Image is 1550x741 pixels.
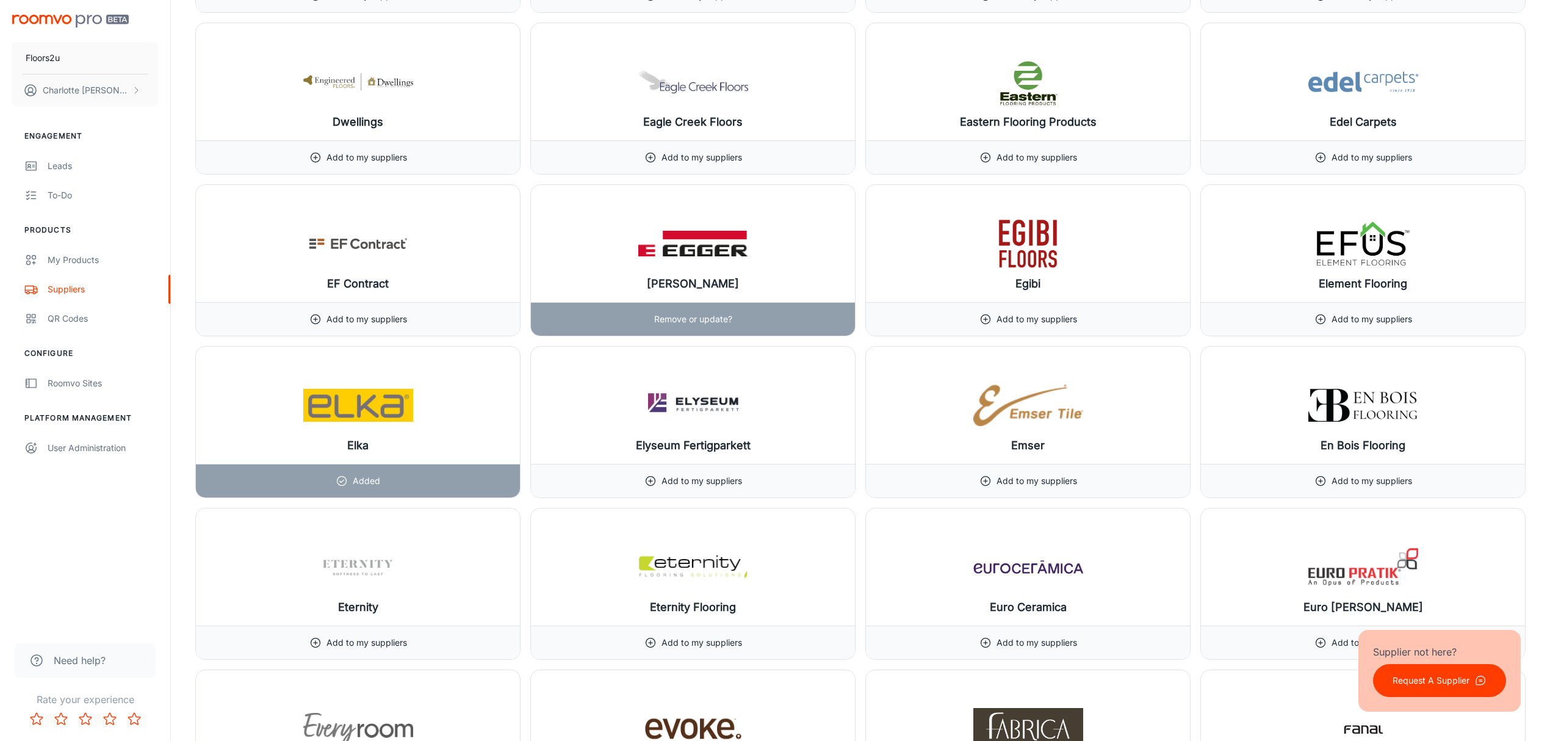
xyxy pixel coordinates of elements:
[1373,664,1506,697] button: Request A Supplier
[661,636,742,649] p: Add to my suppliers
[326,313,407,326] p: Add to my suppliers
[1308,381,1418,430] img: En Bois Flooring
[48,189,158,202] div: To-do
[48,159,158,173] div: Leads
[654,313,732,326] p: Remove or update?
[647,275,739,292] h6: [PERSON_NAME]
[1393,674,1469,687] p: Request A Supplier
[643,114,743,131] h6: Eagle Creek Floors
[661,474,742,488] p: Add to my suppliers
[638,381,748,430] img: Elyseum Fertigparkett
[1308,219,1418,268] img: Element Flooring
[973,543,1083,591] img: Euro Ceramica
[48,441,158,455] div: User Administration
[326,636,407,649] p: Add to my suppliers
[638,219,748,268] img: Egger
[73,707,98,731] button: Rate 3 star
[303,57,413,106] img: Dwellings
[1015,275,1040,292] h6: Egibi
[973,381,1083,430] img: Emser
[1011,437,1045,454] h6: Emser
[960,114,1097,131] h6: Eastern Flooring Products
[997,313,1077,326] p: Add to my suppliers
[636,437,751,454] h6: Elyseum Fertigparkett
[303,543,413,591] img: Eternity
[49,707,73,731] button: Rate 2 star
[347,437,369,454] h6: Elka
[12,15,129,27] img: Roomvo PRO Beta
[48,283,158,296] div: Suppliers
[48,377,158,390] div: Roomvo Sites
[303,219,413,268] img: EF Contract
[98,707,122,731] button: Rate 4 star
[1321,437,1405,454] h6: En Bois Flooring
[303,381,413,430] img: Elka
[26,51,60,65] p: Floors2u
[333,114,383,131] h6: Dwellings
[10,692,160,707] p: Rate your experience
[338,599,378,616] h6: Eternity
[327,275,389,292] h6: EF Contract
[1330,114,1397,131] h6: Edel Carpets
[997,151,1077,164] p: Add to my suppliers
[650,599,736,616] h6: Eternity Flooring
[1332,313,1412,326] p: Add to my suppliers
[326,151,407,164] p: Add to my suppliers
[48,312,158,325] div: QR Codes
[48,253,158,267] div: My Products
[1319,275,1407,292] h6: Element Flooring
[1308,543,1418,591] img: Euro Pratik
[990,599,1067,616] h6: Euro Ceramica
[1332,151,1412,164] p: Add to my suppliers
[1303,599,1423,616] h6: Euro [PERSON_NAME]
[973,219,1083,268] img: Egibi
[997,474,1077,488] p: Add to my suppliers
[24,707,49,731] button: Rate 1 star
[353,474,380,488] p: Added
[661,151,742,164] p: Add to my suppliers
[1332,474,1412,488] p: Add to my suppliers
[12,42,158,74] button: Floors2u
[12,74,158,106] button: Charlotte [PERSON_NAME]
[43,84,129,97] p: Charlotte [PERSON_NAME]
[638,57,748,106] img: Eagle Creek Floors
[973,57,1083,106] img: Eastern Flooring Products
[997,636,1077,649] p: Add to my suppliers
[1308,57,1418,106] img: Edel Carpets
[122,707,146,731] button: Rate 5 star
[638,543,748,591] img: Eternity Flooring
[1373,645,1506,659] p: Supplier not here?
[54,653,106,668] span: Need help?
[1332,636,1412,649] p: Add to my suppliers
